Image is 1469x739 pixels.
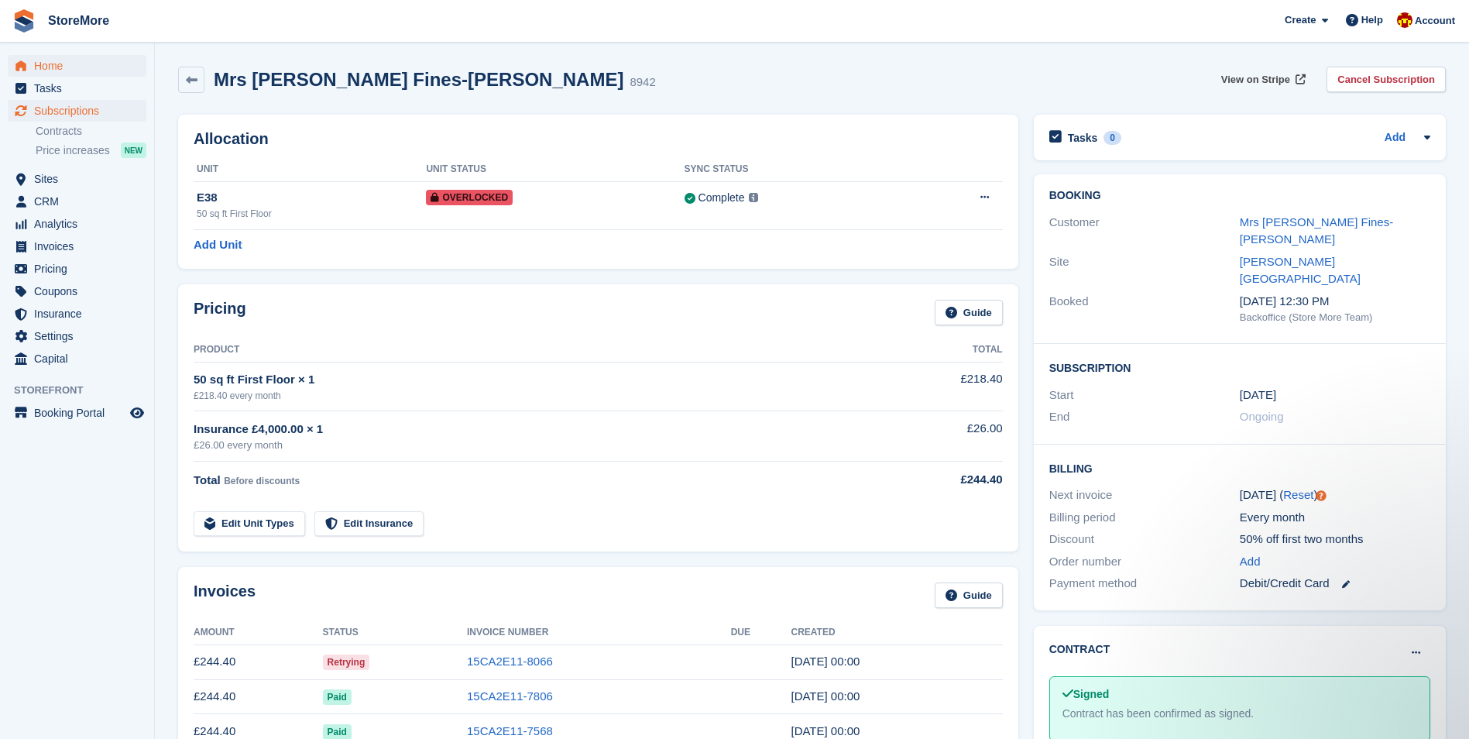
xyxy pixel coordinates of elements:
div: E38 [197,189,426,207]
div: Complete [698,190,745,206]
div: Backoffice (Store More Team) [1240,310,1430,325]
div: Site [1049,253,1240,288]
time: 2025-07-19 23:00:25 UTC [791,724,860,737]
h2: Mrs [PERSON_NAME] Fines-[PERSON_NAME] [214,69,623,90]
span: Overlocked [426,190,513,205]
td: £26.00 [877,411,1002,462]
span: Subscriptions [34,100,127,122]
div: Signed [1062,686,1417,703]
div: Every month [1240,509,1430,527]
span: Price increases [36,143,110,158]
span: Paid [323,689,352,705]
div: End [1049,408,1240,426]
a: menu [8,348,146,369]
div: 50 sq ft First Floor [197,207,426,221]
a: Add [1240,553,1261,571]
div: £218.40 every month [194,389,877,403]
span: Home [34,55,127,77]
a: 15CA2E11-8066 [467,655,553,668]
a: menu [8,213,146,235]
a: Add Unit [194,236,242,254]
th: Status [323,620,467,645]
a: Cancel Subscription [1327,67,1446,92]
th: Created [791,620,1002,645]
a: menu [8,280,146,302]
div: Customer [1049,214,1240,249]
h2: Invoices [194,583,256,608]
span: Tasks [34,77,127,99]
a: 15CA2E11-7806 [467,689,553,703]
a: menu [8,100,146,122]
span: Storefront [14,383,154,398]
th: Unit [194,157,426,182]
img: icon-info-grey-7440780725fd019a000dd9b08b2336e03edf1995a4989e88bcd33f0948082b44.svg [749,193,758,202]
a: menu [8,325,146,347]
a: Price increases NEW [36,142,146,159]
div: NEW [121,143,146,158]
a: Guide [935,583,1003,608]
a: menu [8,303,146,325]
span: View on Stripe [1221,72,1290,88]
th: Product [194,338,877,363]
a: Preview store [128,404,146,422]
span: Total [194,473,221,486]
h2: Allocation [194,130,1003,148]
div: Start [1049,387,1240,404]
time: 2022-09-19 23:00:00 UTC [1240,387,1276,404]
a: Contracts [36,124,146,139]
th: Due [731,620,791,645]
div: 50% off first two months [1240,531,1430,548]
span: Pricing [34,258,127,280]
span: Coupons [34,280,127,302]
div: Discount [1049,531,1240,548]
span: Insurance [34,303,127,325]
a: View on Stripe [1215,67,1309,92]
th: Total [877,338,1002,363]
a: menu [8,402,146,424]
div: Next invoice [1049,486,1240,504]
th: Unit Status [426,157,684,182]
span: Create [1285,12,1316,28]
div: Order number [1049,553,1240,571]
time: 2025-08-19 23:00:29 UTC [791,689,860,703]
td: £218.40 [877,362,1002,411]
div: Tooltip anchor [1314,489,1328,503]
a: menu [8,191,146,212]
a: Mrs [PERSON_NAME] Fines-[PERSON_NAME] [1240,215,1393,246]
a: menu [8,235,146,257]
div: Debit/Credit Card [1240,575,1430,593]
h2: Pricing [194,300,246,325]
h2: Booking [1049,190,1430,202]
a: menu [8,168,146,190]
div: Payment method [1049,575,1240,593]
a: Add [1385,129,1406,147]
div: Billing period [1049,509,1240,527]
div: Booked [1049,293,1240,325]
time: 2025-09-19 23:00:33 UTC [791,655,860,668]
a: Edit Unit Types [194,511,305,537]
span: Help [1361,12,1383,28]
span: Ongoing [1240,410,1284,423]
a: menu [8,77,146,99]
div: [DATE] ( ) [1240,486,1430,504]
div: £26.00 every month [194,438,877,453]
th: Sync Status [685,157,906,182]
a: StoreMore [42,8,115,33]
span: Booking Portal [34,402,127,424]
span: Capital [34,348,127,369]
span: Invoices [34,235,127,257]
div: 50 sq ft First Floor × 1 [194,371,877,389]
span: Retrying [323,655,370,670]
h2: Tasks [1068,131,1098,145]
span: CRM [34,191,127,212]
div: 8942 [630,74,655,91]
th: Invoice Number [467,620,731,645]
td: £244.40 [194,679,323,714]
div: 0 [1103,131,1121,145]
span: Account [1415,13,1455,29]
a: Edit Insurance [314,511,424,537]
img: Store More Team [1397,12,1412,28]
span: Settings [34,325,127,347]
td: £244.40 [194,644,323,679]
div: [DATE] 12:30 PM [1240,293,1430,311]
